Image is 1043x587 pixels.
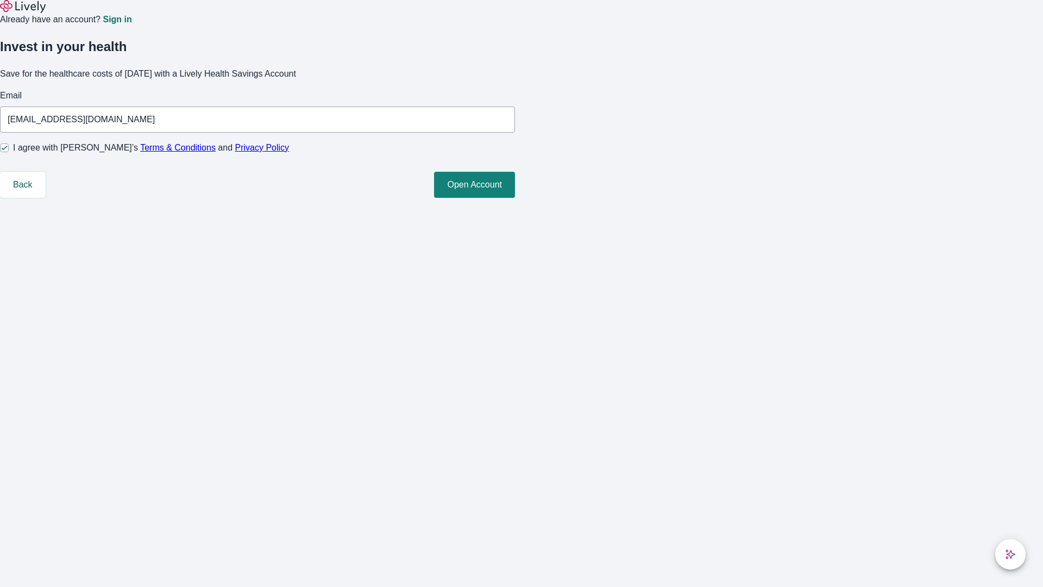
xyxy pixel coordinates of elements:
button: Open Account [434,172,515,198]
button: chat [995,539,1026,570]
span: I agree with [PERSON_NAME]’s and [13,141,289,154]
a: Sign in [103,15,131,24]
svg: Lively AI Assistant [1005,549,1016,560]
a: Terms & Conditions [140,143,216,152]
a: Privacy Policy [235,143,290,152]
